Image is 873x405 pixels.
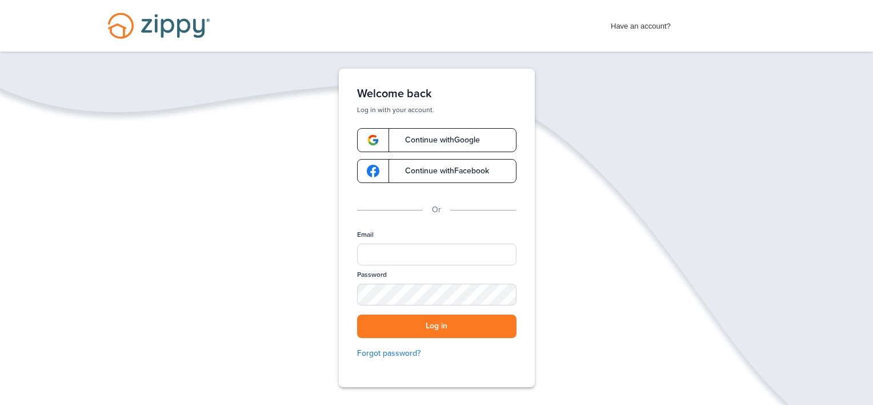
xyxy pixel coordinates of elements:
[394,167,489,175] span: Continue with Facebook
[357,315,516,338] button: Log in
[357,87,516,101] h1: Welcome back
[611,14,671,33] span: Have an account?
[367,165,379,177] img: google-logo
[357,128,516,152] a: google-logoContinue withGoogle
[357,159,516,183] a: google-logoContinue withFacebook
[394,136,480,144] span: Continue with Google
[367,134,379,146] img: google-logo
[357,284,516,305] input: Password
[357,270,387,280] label: Password
[357,244,516,265] input: Email
[357,347,516,360] a: Forgot password?
[357,230,374,240] label: Email
[357,105,516,114] p: Log in with your account.
[432,204,441,216] p: Or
